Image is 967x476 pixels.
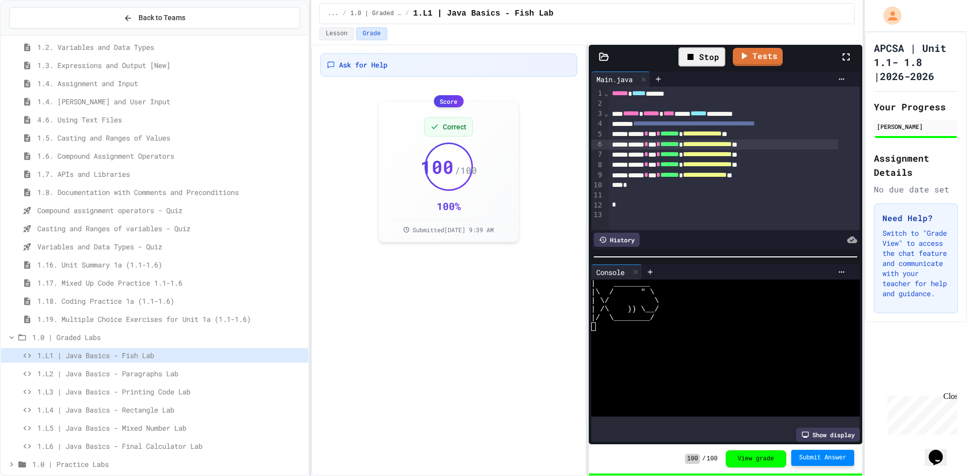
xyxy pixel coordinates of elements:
[356,27,387,40] button: Grade
[591,200,604,211] div: 12
[591,160,604,170] div: 8
[37,350,304,361] span: 1.L1 | Java Basics - Fish Lab
[733,48,783,66] a: Tests
[37,60,304,71] span: 1.3. Expressions and Output [New]
[591,150,604,160] div: 7
[591,267,630,278] div: Console
[37,42,304,52] span: 1.2. Variables and Data Types
[707,455,718,463] span: 100
[32,332,304,343] span: 1.0 | Graded Labs
[874,100,958,114] h2: Your Progress
[591,140,604,150] div: 6
[874,41,958,83] h1: APCSA | Unit 1.1- 1.8 |2026-2026
[37,187,304,197] span: 1.8. Documentation with Comments and Preconditions
[37,169,304,179] span: 1.7. APIs and Libraries
[139,13,185,23] span: Back to Teams
[4,4,70,64] div: Chat with us now!Close
[591,99,604,109] div: 2
[37,386,304,397] span: 1.L3 | Java Basics - Printing Code Lab
[342,10,346,18] span: /
[37,404,304,415] span: 1.L4 | Java Basics - Rectangle Lab
[603,89,608,97] span: Fold line
[591,119,604,129] div: 4
[591,109,604,119] div: 3
[799,454,847,462] span: Submit Answer
[791,450,855,466] button: Submit Answer
[434,95,463,107] div: Score
[591,72,650,87] div: Main.java
[32,459,304,469] span: 1.0 | Practice Labs
[591,74,638,85] div: Main.java
[603,109,608,117] span: Fold line
[443,122,466,132] span: Correct
[339,60,387,70] span: Ask for Help
[882,228,949,299] p: Switch to "Grade View" to access the chat feature and communicate with your teacher for help and ...
[37,314,304,324] span: 1.19. Multiple Choice Exercises for Unit 1a (1.1-1.6)
[591,170,604,180] div: 9
[405,10,409,18] span: /
[726,450,786,467] button: View grade
[37,151,304,161] span: 1.6. Compound Assignment Operators
[37,223,304,234] span: Casting and Ranges of variables - Quiz
[873,4,904,27] div: My Account
[874,183,958,195] div: No due date set
[591,129,604,140] div: 5
[37,441,304,451] span: 1.L6 | Java Basics - Final Calculator Lab
[37,278,304,288] span: 1.17. Mixed Up Code Practice 1.1-1.6
[421,157,454,177] span: 100
[37,96,304,107] span: 1.4. [PERSON_NAME] and User Input
[37,368,304,379] span: 1.L2 | Java Basics - Paragraphs Lab
[319,27,354,40] button: Lesson
[37,241,304,252] span: Variables and Data Types - Quiz
[37,296,304,306] span: 1.18. Coding Practice 1a (1.1-1.6)
[412,226,494,234] span: Submitted [DATE] 9:39 AM
[591,264,642,280] div: Console
[591,297,659,305] span: | \/ \
[591,288,655,297] span: |\ / " \
[877,122,955,131] div: [PERSON_NAME]
[37,114,304,125] span: 4.6. Using Text Files
[413,8,553,20] span: 1.L1 | Java Basics - Fish Lab
[591,180,604,190] div: 10
[591,280,650,288] span: | ________
[37,78,304,89] span: 1.4. Assignment and Input
[37,423,304,433] span: 1.L5 | Java Basics - Mixed Number Lab
[437,199,461,213] div: 100 %
[455,163,477,177] span: / 100
[685,454,700,464] span: 100
[678,47,725,66] div: Stop
[882,212,949,224] h3: Need Help?
[594,233,640,247] div: History
[702,455,706,463] span: /
[37,205,304,216] span: Compound assignment operators - Quiz
[9,7,300,29] button: Back to Teams
[351,10,402,18] span: 1.0 | Graded Labs
[874,151,958,179] h2: Assignment Details
[328,10,339,18] span: ...
[591,305,659,314] span: | /\ )) \__/
[591,210,604,220] div: 13
[883,392,957,435] iframe: chat widget
[37,259,304,270] span: 1.16. Unit Summary 1a (1.1-1.6)
[37,132,304,143] span: 1.5. Casting and Ranges of Values
[591,89,604,99] div: 1
[591,190,604,200] div: 11
[591,314,655,322] span: |/ \________/
[796,428,860,442] div: Show display
[925,436,957,466] iframe: chat widget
